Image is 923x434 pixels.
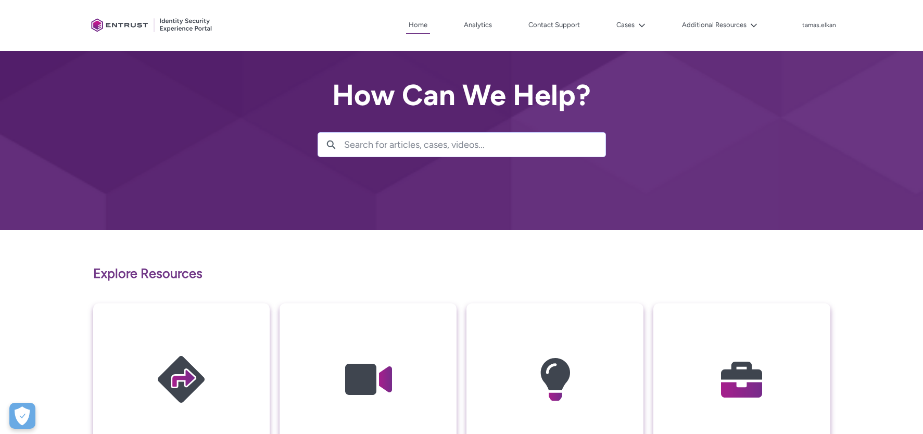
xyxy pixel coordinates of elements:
a: Home [406,17,430,34]
p: tamas.elkan [802,22,836,29]
button: Search [318,133,344,157]
button: Additional Resources [679,17,760,33]
h2: How Can We Help? [318,79,606,111]
button: User Profile tamas.elkan [802,19,837,30]
button: Cases [614,17,648,33]
div: Cookie Preferences [9,403,35,429]
p: Explore Resources [93,264,830,284]
input: Search for articles, cases, videos... [344,133,605,157]
a: Contact Support [526,17,583,33]
a: Analytics, opens in new tab [461,17,495,33]
button: Open Preferences [9,403,35,429]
